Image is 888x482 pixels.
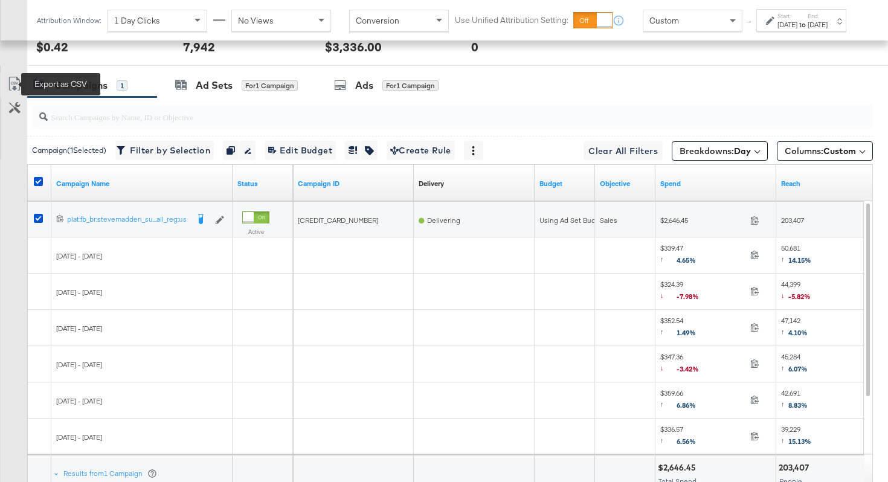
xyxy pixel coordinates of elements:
[419,179,444,188] div: Delivery
[788,400,808,410] span: 8.83%
[781,280,811,304] span: 44,399
[67,214,188,224] div: plat:fb_br:stevemadden_su...all_reg:us
[539,216,606,225] div: Using Ad Set Budget
[744,21,755,25] span: ↑
[427,216,460,225] span: Delivering
[677,292,708,301] span: -7.98%
[242,80,298,91] div: for 1 Campaign
[781,316,808,341] span: 47,142
[56,288,102,297] span: [DATE] - [DATE]
[298,179,409,188] a: Your campaign ID.
[677,364,708,373] span: -3.42%
[600,179,651,188] a: Your campaign's objective.
[67,214,188,227] a: plat:fb_br:stevemadden_su...all_reg:us
[660,363,677,372] span: ↓
[419,179,444,188] a: Reflects the ability of your Ad Campaign to achieve delivery based on ad states, schedule and bud...
[734,146,751,156] b: Day
[779,462,812,474] div: 203,407
[56,324,102,333] span: [DATE] - [DATE]
[588,144,658,159] span: Clear All Filters
[660,291,677,300] span: ↓
[788,437,811,446] span: 15.13%
[325,38,382,56] div: $3,336.00
[677,328,705,337] span: 1.49%
[119,143,210,158] span: Filter by Selection
[777,12,797,20] label: Start:
[781,352,808,377] span: 45,284
[781,388,808,413] span: 42,691
[660,388,745,413] span: $359.66
[781,216,804,225] span: 203,407
[48,100,798,124] input: Search Campaigns by Name, ID or Objective
[781,399,788,408] span: ↑
[781,363,788,372] span: ↑
[672,141,768,161] button: Breakdowns:Day
[36,16,101,25] div: Attribution Window:
[823,146,856,156] span: Custom
[785,145,856,157] span: Columns:
[268,143,332,158] span: Edit Budget
[56,396,102,405] span: [DATE] - [DATE]
[56,432,102,442] span: [DATE] - [DATE]
[115,141,214,160] button: Filter by Selection
[781,243,811,268] span: 50,681
[56,179,228,188] a: Your campaign name.
[660,352,745,377] span: $347.36
[797,20,808,29] strong: to
[390,143,451,158] span: Create Rule
[471,38,478,56] div: 0
[600,216,617,225] span: Sales
[56,360,102,369] span: [DATE] - [DATE]
[114,15,160,26] span: 1 Day Clicks
[63,469,157,478] div: Results from 1 Campaign
[660,179,771,188] a: The total amount spent to date.
[781,425,811,449] span: 39,229
[677,400,705,410] span: 6.86%
[196,79,233,92] div: Ad Sets
[355,79,373,92] div: Ads
[781,254,788,263] span: ↑
[298,216,378,225] span: [CREDIT_CARD_NUMBER]
[781,327,788,336] span: ↑
[660,316,745,341] span: $352.54
[788,328,808,337] span: 4.10%
[649,15,679,26] span: Custom
[382,80,439,91] div: for 1 Campaign
[788,364,808,373] span: 6.07%
[660,216,745,225] span: $2,646.45
[117,80,127,91] div: 1
[32,145,106,156] div: Campaign ( 1 Selected)
[455,14,568,26] label: Use Unified Attribution Setting:
[56,251,102,260] span: [DATE] - [DATE]
[660,399,677,408] span: ↑
[660,280,745,304] span: $324.39
[777,141,873,161] button: Columns:Custom
[660,254,677,263] span: ↑
[808,12,828,20] label: End:
[658,462,700,474] div: $2,646.45
[781,291,788,300] span: ↓
[677,437,705,446] span: 6.56%
[36,38,68,56] div: $0.42
[660,425,745,449] span: $336.57
[660,327,677,336] span: ↑
[781,435,788,445] span: ↑
[584,141,663,161] button: Clear All Filters
[242,228,269,236] label: Active
[237,179,288,188] a: Shows the current state of your Ad Campaign.
[788,292,811,301] span: -5.82%
[54,79,108,92] div: Campaigns
[677,255,705,265] span: 4.65%
[777,20,797,30] div: [DATE]
[660,435,677,445] span: ↑
[788,255,811,265] span: 14.15%
[356,15,399,26] span: Conversion
[808,20,828,30] div: [DATE]
[539,179,590,188] a: The maximum amount you're willing to spend on your ads, on average each day or over the lifetime ...
[660,243,745,268] span: $339.47
[238,15,274,26] span: No Views
[265,141,336,160] button: Edit Budget
[183,38,215,56] div: 7,942
[387,141,455,160] button: Create Rule
[680,145,751,157] span: Breakdowns:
